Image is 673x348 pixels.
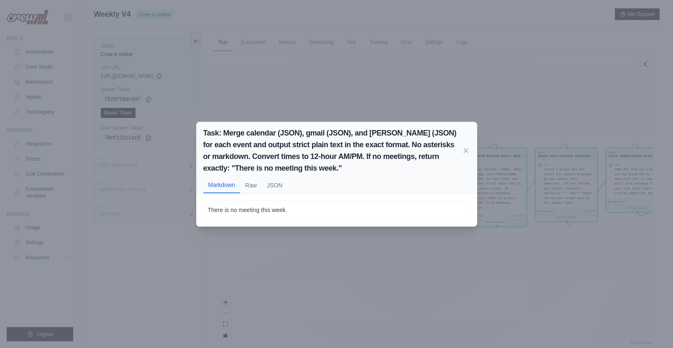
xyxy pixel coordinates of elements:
[203,127,462,174] h2: Task: Merge calendar (JSON), gmail (JSON), and [PERSON_NAME] (JSON) for each event and output str...
[262,177,287,193] button: JSON
[203,177,241,193] button: Markdown
[208,205,466,215] p: There is no meeting this week.
[631,308,673,348] iframe: Chat Widget
[240,177,262,193] button: Raw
